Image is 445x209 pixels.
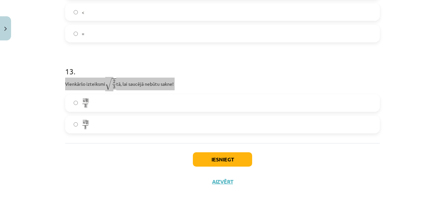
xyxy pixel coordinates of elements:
[65,55,380,76] h1: 13 .
[113,80,115,83] span: 2
[84,126,86,129] span: 3
[210,178,235,185] button: Aizvērt
[74,10,78,14] input: <
[86,121,88,124] span: 2
[113,85,115,89] span: 3
[193,152,252,167] button: Iesniegt
[65,78,380,90] p: Vienkāršo izteiksmi tā, lai saucējā nebūtu sakne!
[83,99,86,103] span: √
[83,120,86,124] span: √
[84,105,86,108] span: 3
[74,32,78,36] input: =
[4,27,7,31] img: icon-close-lesson-0947bae3869378f0d4975bcd49f059093ad1ed9edebbc8119c70593378902aed.svg
[82,30,84,37] span: =
[105,78,112,90] span: √
[82,9,84,16] span: <
[86,99,88,102] span: 6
